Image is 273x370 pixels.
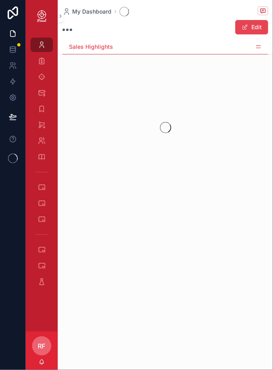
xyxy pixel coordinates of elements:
[26,32,58,299] div: scrollable content
[35,10,48,22] img: App logo
[72,8,111,16] span: My Dashboard
[63,8,111,16] a: My Dashboard
[69,43,113,51] span: Sales Highlights
[235,20,268,34] button: Edit
[38,341,46,351] span: RF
